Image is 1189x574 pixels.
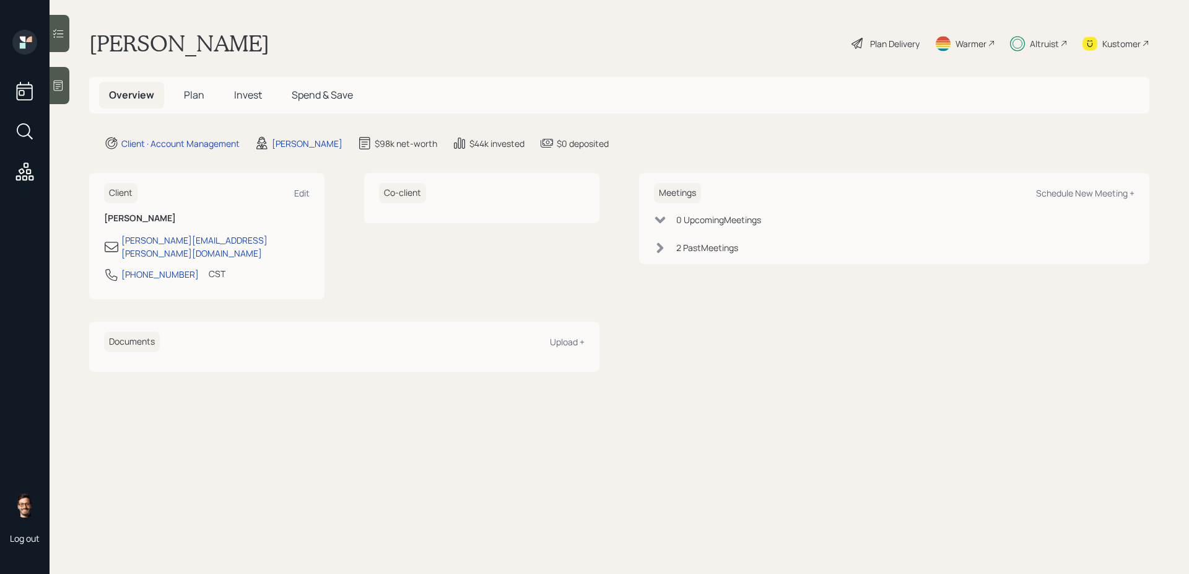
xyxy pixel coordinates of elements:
span: Invest [234,88,262,102]
div: Altruist [1030,37,1059,50]
span: Plan [184,88,204,102]
div: $0 deposited [557,137,609,150]
h6: Documents [104,332,160,352]
div: [PERSON_NAME] [272,137,342,150]
div: 0 Upcoming Meeting s [676,213,761,226]
h6: [PERSON_NAME] [104,213,310,224]
img: sami-boghos-headshot.png [12,493,37,518]
div: Upload + [550,336,585,348]
div: CST [209,267,225,280]
div: Plan Delivery [870,37,920,50]
div: $98k net-worth [375,137,437,150]
h6: Co-client [379,183,426,203]
div: 2 Past Meeting s [676,241,738,254]
h1: [PERSON_NAME] [89,30,269,57]
div: $44k invested [469,137,525,150]
div: Edit [294,187,310,199]
div: Warmer [956,37,986,50]
div: [PERSON_NAME][EMAIL_ADDRESS][PERSON_NAME][DOMAIN_NAME] [121,234,310,260]
div: Schedule New Meeting + [1036,187,1135,199]
span: Overview [109,88,154,102]
div: Client · Account Management [121,137,240,150]
div: Log out [10,532,40,544]
div: Kustomer [1102,37,1141,50]
h6: Meetings [654,183,701,203]
span: Spend & Save [292,88,353,102]
div: [PHONE_NUMBER] [121,268,199,281]
h6: Client [104,183,137,203]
